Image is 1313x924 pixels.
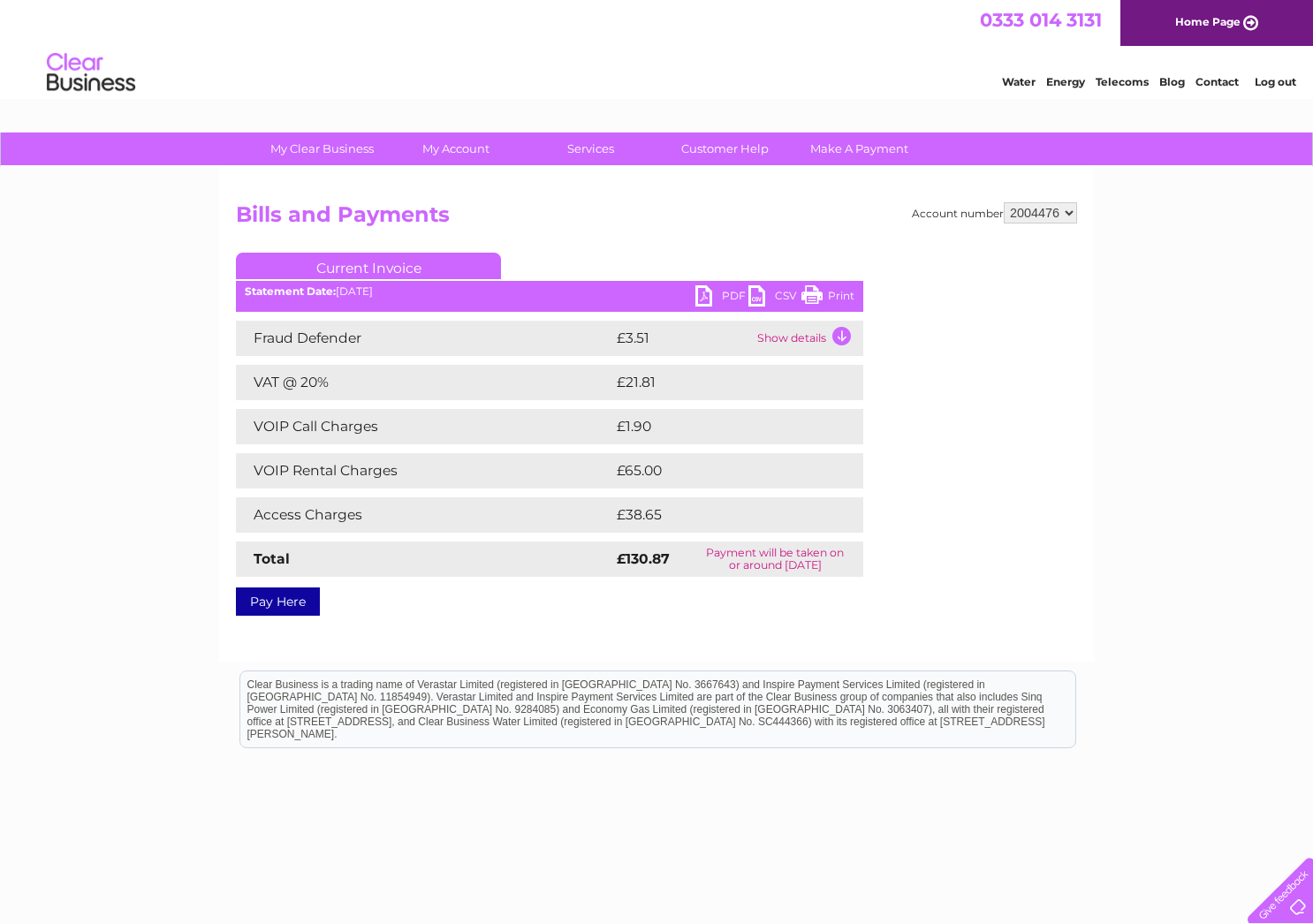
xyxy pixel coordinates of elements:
a: Energy [1046,75,1085,88]
td: Access Charges [236,497,612,533]
h2: Bills and Payments [236,202,1077,236]
div: Account number [912,202,1077,223]
td: £21.81 [612,365,824,400]
a: Water [1002,75,1036,88]
a: Make A Payment [786,133,932,165]
td: Payment will be taken on or around [DATE] [687,542,863,577]
td: VOIP Call Charges [236,409,612,444]
a: Telecoms [1096,75,1149,88]
td: £65.00 [612,453,828,489]
td: VOIP Rental Charges [236,453,612,489]
a: Print [801,285,854,311]
a: Customer Help [652,133,798,165]
td: £38.65 [612,497,828,533]
strong: £130.87 [617,550,670,567]
a: Contact [1195,75,1239,88]
a: Log out [1255,75,1296,88]
td: Fraud Defender [236,321,612,356]
a: My Account [383,133,529,165]
a: Services [518,133,664,165]
a: Current Invoice [236,253,501,279]
img: logo.png [46,46,136,100]
td: Show details [753,321,863,356]
a: My Clear Business [249,133,395,165]
a: Pay Here [236,587,320,616]
a: CSV [748,285,801,311]
div: Clear Business is a trading name of Verastar Limited (registered in [GEOGRAPHIC_DATA] No. 3667643... [240,10,1075,86]
td: £1.90 [612,409,821,444]
b: Statement Date: [245,284,336,298]
a: PDF [695,285,748,311]
td: £3.51 [612,321,753,356]
strong: Total [254,550,290,567]
a: 0333 014 3131 [980,9,1102,31]
td: VAT @ 20% [236,365,612,400]
div: [DATE] [236,285,863,298]
a: Blog [1159,75,1185,88]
